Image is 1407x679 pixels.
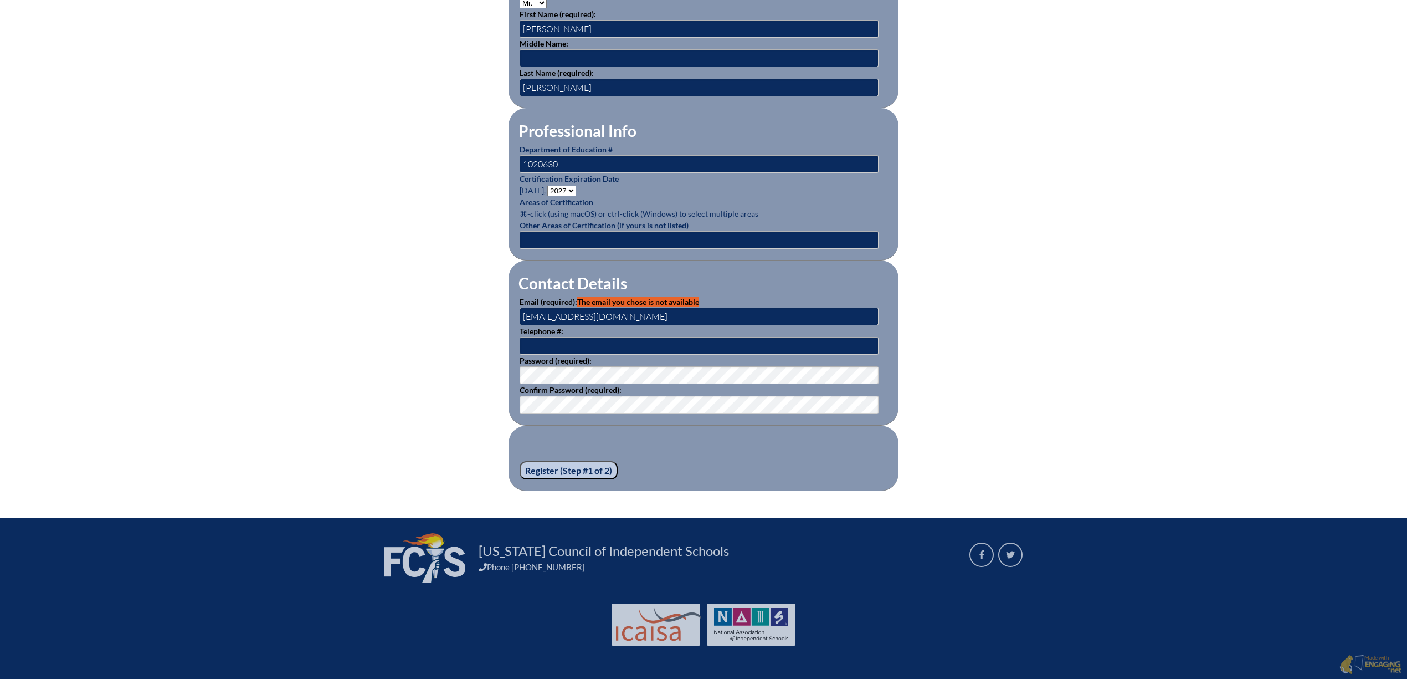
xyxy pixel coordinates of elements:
label: Middle Name: [520,39,568,48]
legend: Professional Info [517,121,638,140]
label: Password (required): [520,356,592,365]
p: ⌘-click (using macOS) or ctrl-click (Windows) to select multiple areas [520,196,887,219]
label: Other Areas of Certification (if yours is not listed) [520,221,689,230]
label: Certification Expiration Date [520,174,619,183]
label: Telephone #: [520,326,563,336]
a: Made with [1335,652,1406,678]
span: The email you chose is not available [577,297,699,307]
input: Register (Step #1 of 2) [520,461,618,480]
div: Phone [PHONE_NUMBER] [479,562,956,572]
p: Made with [1364,655,1401,675]
img: Int'l Council Advancing Independent School Accreditation logo [616,608,701,641]
img: Engaging - Bring it online [1339,655,1353,675]
legend: Contact Details [517,274,628,293]
span: [DATE], [520,186,546,195]
label: Confirm Password (required): [520,385,622,395]
label: First Name (required): [520,9,596,19]
img: Engaging - Bring it online [1364,661,1401,674]
img: FCIS_logo_white [384,533,465,583]
label: Last Name (required): [520,68,594,78]
img: NAIS Logo [714,608,788,641]
label: Email (required): [520,297,699,307]
img: Engaging - Bring it online [1354,655,1366,671]
a: [US_STATE] Council of Independent Schools [474,542,733,560]
label: Areas of Certification [520,197,593,207]
label: Department of Education # [520,145,613,154]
